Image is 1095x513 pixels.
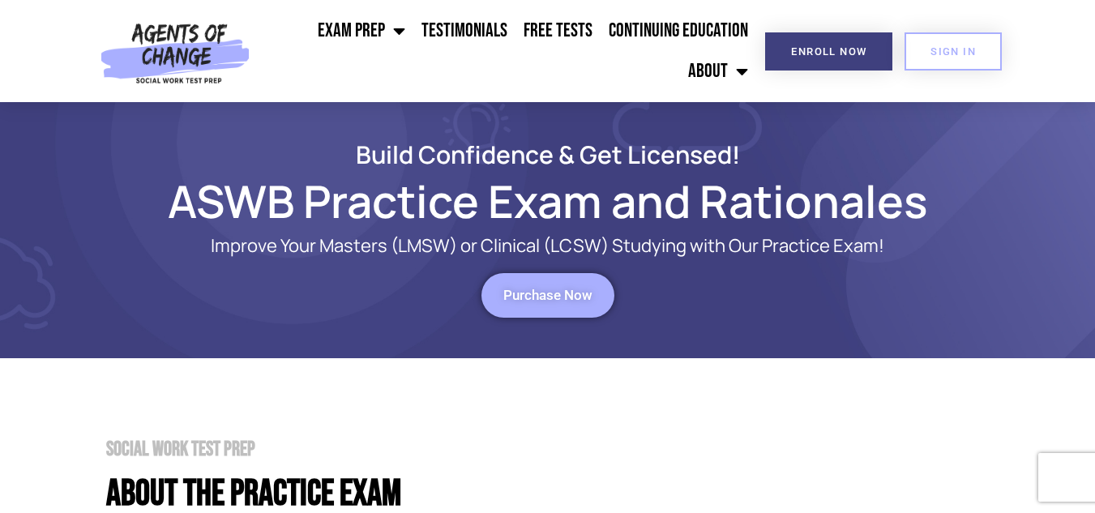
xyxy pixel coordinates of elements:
[680,51,756,92] a: About
[310,11,413,51] a: Exam Prep
[765,32,892,71] a: Enroll Now
[905,32,1002,71] a: SIGN IN
[515,11,601,51] a: Free Tests
[413,11,515,51] a: Testimonials
[503,289,592,302] span: Purchase Now
[106,476,779,512] h4: About the PRactice Exam
[601,11,756,51] a: Continuing Education
[257,11,757,92] nav: Menu
[791,46,866,57] span: Enroll Now
[151,236,945,256] p: Improve Your Masters (LMSW) or Clinical (LCSW) Studying with Our Practice Exam!
[86,143,1010,166] h2: Build Confidence & Get Licensed!
[481,273,614,318] a: Purchase Now
[86,182,1010,220] h1: ASWB Practice Exam and Rationales
[106,439,779,460] h2: Social Work Test Prep
[930,46,976,57] span: SIGN IN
